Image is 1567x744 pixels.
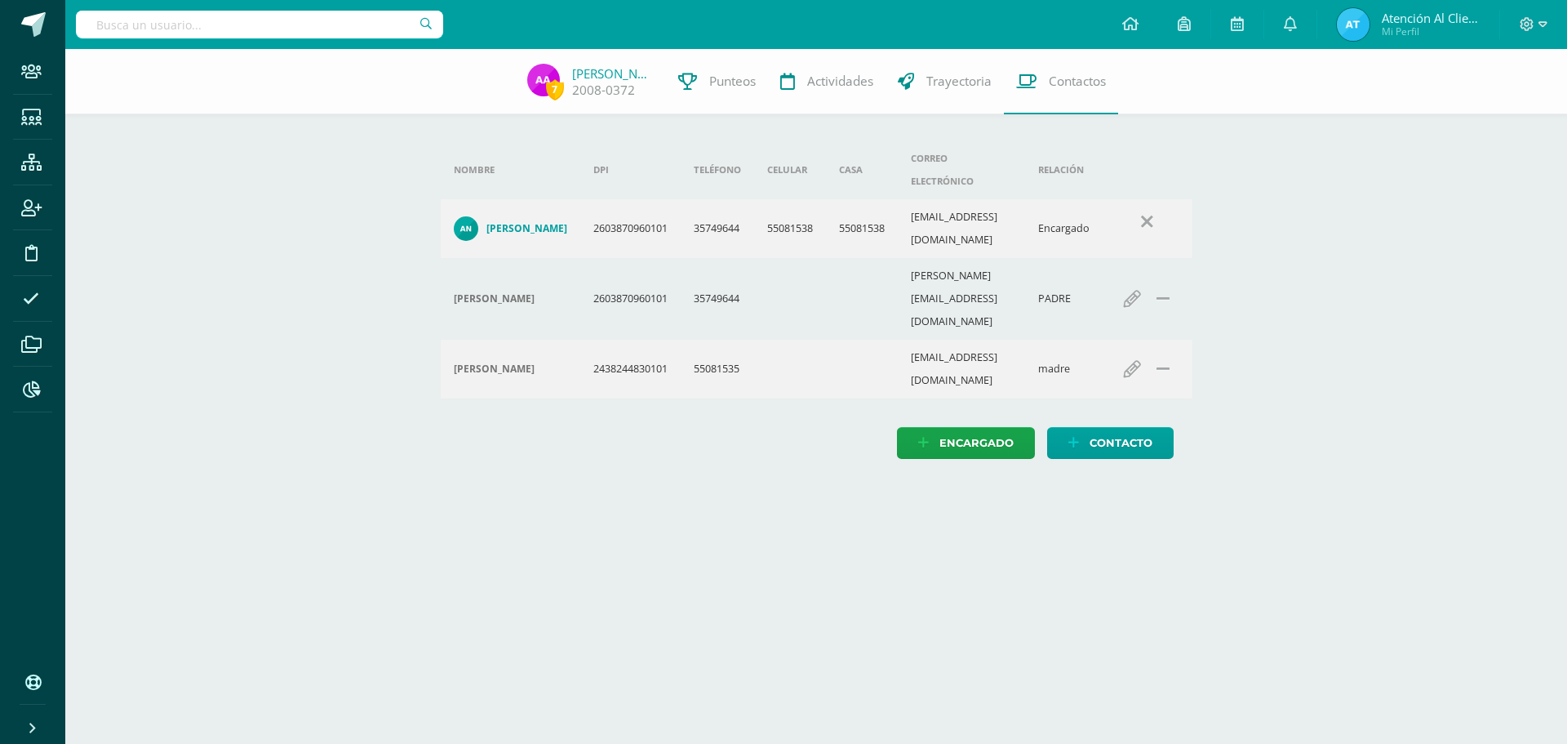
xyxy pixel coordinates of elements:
[807,73,873,90] span: Actividades
[580,258,681,340] td: 2603870960101
[454,216,567,241] a: [PERSON_NAME]
[1382,10,1480,26] span: Atención al cliente
[572,65,654,82] a: [PERSON_NAME]
[666,49,768,114] a: Punteos
[1047,427,1174,459] a: Contacto
[754,140,826,199] th: Celular
[1025,340,1103,399] td: madre
[580,140,681,199] th: DPI
[454,292,535,305] h4: [PERSON_NAME]
[486,222,567,235] h4: [PERSON_NAME]
[454,363,535,376] h4: [PERSON_NAME]
[1025,140,1103,199] th: Relación
[441,140,580,199] th: Nombre
[897,427,1035,459] a: Encargado
[681,140,754,199] th: Teléfono
[681,199,754,258] td: 35749644
[768,49,886,114] a: Actividades
[1382,25,1480,38] span: Mi Perfil
[572,82,635,99] a: 2008-0372
[681,258,754,340] td: 35749644
[1025,199,1103,258] td: Encargado
[76,11,443,38] input: Busca un usuario...
[454,292,567,305] div: Hector Andrino
[1090,428,1152,458] span: Contacto
[1025,258,1103,340] td: PADRE
[580,340,681,399] td: 2438244830101
[754,199,826,258] td: 55081538
[681,340,754,399] td: 55081535
[1337,8,1369,41] img: ada85960de06b6a82e22853ecf293967.png
[939,428,1014,458] span: Encargado
[898,258,1025,340] td: [PERSON_NAME][EMAIL_ADDRESS][DOMAIN_NAME]
[926,73,992,90] span: Trayectoria
[886,49,1004,114] a: Trayectoria
[454,363,567,376] div: Wendy Aquino
[709,73,756,90] span: Punteos
[1004,49,1118,114] a: Contactos
[527,64,560,96] img: 5b0250bab5470b9a7437b747ac79c970.png
[898,340,1025,399] td: [EMAIL_ADDRESS][DOMAIN_NAME]
[1049,73,1106,90] span: Contactos
[898,140,1025,199] th: Correo electrónico
[546,79,564,100] span: 7
[454,216,478,241] img: 4acbed4fcf3b9de59deb948089c2e62c.png
[826,140,898,199] th: Casa
[826,199,898,258] td: 55081538
[580,199,681,258] td: 2603870960101
[898,199,1025,258] td: [EMAIL_ADDRESS][DOMAIN_NAME]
